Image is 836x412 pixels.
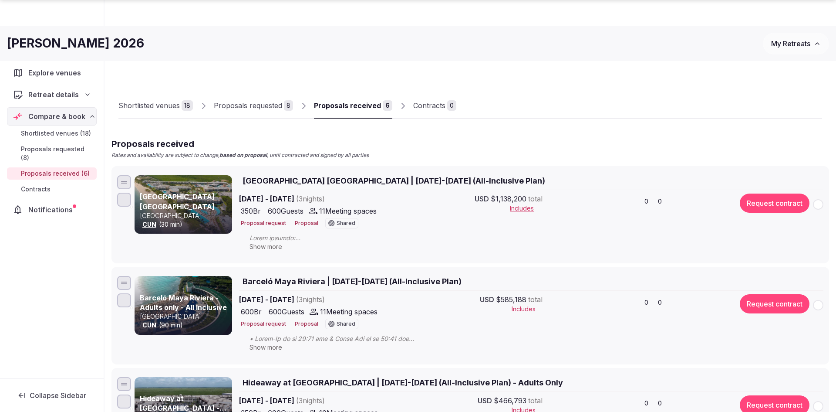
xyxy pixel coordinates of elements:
div: (30 min) [140,220,230,229]
span: 0 [644,298,648,307]
span: Retreat details [28,89,79,100]
span: Show more [249,243,282,250]
span: Barceló Maya Riviera | [DATE]-[DATE] (All-Inclusive Plan) [243,276,462,287]
a: Contracts0 [413,93,456,119]
span: $466,793 [494,395,526,406]
span: $1,138,200 [491,194,526,204]
span: Proposals requested (8) [21,145,93,162]
a: Proposals received (6) [7,167,97,180]
span: 600 Br [241,306,262,317]
div: 6 [383,100,392,111]
span: Shortlisted venues (18) [21,129,91,138]
a: [GEOGRAPHIC_DATA] [GEOGRAPHIC_DATA] [140,192,215,211]
button: My Retreats [763,33,829,54]
span: My Retreats [771,39,810,48]
span: 0 [658,399,662,408]
span: ( 3 night s ) [296,396,325,405]
span: Proposals received (6) [21,169,90,178]
button: CUN [142,220,156,229]
strong: based on proposal [219,152,267,158]
button: Proposal [293,320,318,328]
button: Proposal request [239,220,286,227]
h1: [PERSON_NAME] 2026 [7,35,144,52]
span: Notifications [28,204,76,215]
button: 0 [654,296,664,308]
button: Collapse Sidebar [7,386,97,405]
div: (90 min) [140,321,230,330]
p: [GEOGRAPHIC_DATA] [140,312,230,321]
a: Explore venues [7,64,97,82]
a: Notifications [7,201,97,219]
div: Proposals requested [214,100,282,111]
span: Lorem ipsumdo: * Sitame Consectet Adi. Elitsed doei t/ incidi utla. Etdolor. Magnaal Enimad mi Ve... [249,234,629,242]
span: $585,188 [496,294,526,305]
span: 0 [658,197,662,206]
span: Show more [249,344,282,351]
span: [DATE] - [DATE] [239,395,392,406]
a: CUN [142,321,156,329]
span: total [528,294,543,305]
div: 18 [182,100,193,111]
p: Rates and availability are subject to change, , until contracted and signed by all parties [111,152,369,159]
button: 0 [641,397,651,409]
span: 0 [658,298,662,307]
span: ( 3 night s ) [296,194,325,203]
span: 11 Meeting spaces [320,306,378,317]
span: USD [475,194,489,204]
span: 600 Guests [268,206,303,216]
span: ( 3 night s ) [296,295,325,304]
span: USD [480,294,494,305]
span: total [528,395,543,406]
button: Request contract [740,194,809,213]
a: Barceló Maya Riviera - Adults only - All Inclusive [140,293,227,312]
span: Explore venues [28,68,84,78]
p: [GEOGRAPHIC_DATA] [140,211,230,220]
span: Hideaway at [GEOGRAPHIC_DATA] | [DATE]-[DATE] (All-Inclusive Plan) - Adults Only [243,377,563,388]
span: USD [478,395,492,406]
span: Contracts [21,185,51,194]
a: Proposals received6 [314,93,392,119]
div: Shortlisted venues [118,100,180,111]
span: 600 Guests [269,306,304,317]
span: [DATE] - [DATE] [239,194,392,204]
a: Proposals requested8 [214,93,293,119]
a: Contracts [7,183,97,195]
span: 0 [644,197,648,206]
div: Contracts [413,100,445,111]
button: 0 [654,397,664,409]
span: Collapse Sidebar [30,391,86,400]
button: Proposal request [239,320,286,328]
button: CUN [142,321,156,330]
span: 350 Br [241,206,261,216]
a: Shortlisted venues18 [118,93,193,119]
span: [DATE] - [DATE] [239,294,392,305]
span: 0 [644,399,648,408]
button: 0 [641,296,651,308]
button: 0 [641,195,651,208]
button: Includes [510,204,543,213]
button: Request contract [740,294,809,313]
span: total [528,194,543,204]
button: Includes [512,305,543,313]
a: Shortlisted venues (18) [7,127,97,140]
a: Proposals requested (8) [7,143,97,164]
h2: Proposals received [111,138,369,150]
a: CUN [142,221,156,228]
span: [GEOGRAPHIC_DATA] [GEOGRAPHIC_DATA] | [DATE]-[DATE] (All-Inclusive Plan) [243,175,545,186]
div: Proposals received [314,100,381,111]
div: 8 [284,100,293,111]
span: 11 Meeting spaces [319,206,377,216]
div: 0 [447,100,456,111]
span: • Lorem-Ip do si 29:71 ame & Conse Adi el se 50:41 doe * TEM INCIDIDUN UTLABORE  Etdolor magna a... [249,334,629,343]
button: Proposal [293,220,318,227]
span: Shared [337,221,355,226]
button: 0 [654,195,664,208]
span: Shared [337,321,355,327]
span: Compare & book [28,111,85,122]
